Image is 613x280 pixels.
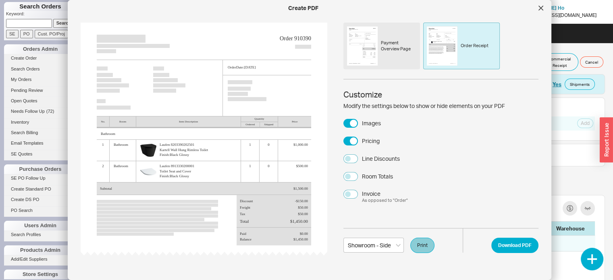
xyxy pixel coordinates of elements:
div: Images [362,119,381,127]
div: Store Settings [4,270,77,279]
button: Room Totals [343,172,358,181]
a: Shipments [565,79,595,90]
input: Cust. PO/Proj [35,30,68,38]
div: $1,500.00 [293,186,308,191]
div: No. [97,116,110,127]
a: SE Quotes [4,150,77,158]
img: Product [140,164,156,180]
span: Finish : Black Glossy [160,152,237,158]
div: Invoice [362,190,408,198]
div: Quantity [241,116,278,122]
a: Open Quotes [4,97,77,105]
button: Commercial Receipt [540,53,578,71]
div: Price [278,116,311,127]
span: Shipments [570,81,590,87]
input: PO [20,30,33,38]
button: InvoiceAs opposed to "Order" [343,190,358,199]
div: Ordered [241,122,260,127]
a: SE PO Follow Up [4,174,77,183]
div: Payment Overview Page [381,40,416,52]
div: Orders Admin [4,44,77,54]
div: $0.00 [300,231,308,236]
div: Freight [240,205,250,210]
button: Yes [553,81,561,88]
a: Add/Edit Suppliers [4,255,77,263]
button: Add [577,118,593,128]
button: Images [343,119,358,128]
div: 0 [260,161,278,183]
div: Create PDF [72,4,534,12]
input: SE [6,30,19,38]
a: My Orders [4,75,77,84]
div: As opposed to " Order " [362,197,408,203]
div: $1,450.00 [290,218,308,224]
img: Payment Overview Page [347,26,378,66]
div: 1 [241,140,260,161]
span: Print [417,241,428,250]
div: Balance [240,236,251,242]
div: Products Admin [4,245,77,255]
span: Finish : Black Glossy [160,174,237,179]
span: Pending Review [11,88,43,93]
div: Users Admin [4,221,77,230]
div: 1 [97,140,110,161]
div: [EMAIL_ADDRESS][DOMAIN_NAME] [517,12,596,18]
span: Laufen 8913330200001 [160,164,194,168]
div: Paid [240,231,246,236]
a: Search Profiles [4,230,77,239]
a: Create Standard PO [4,185,77,193]
div: $50.00 [298,205,308,210]
button: Pricing [343,137,358,145]
input: Search [53,19,75,27]
div: 0 [260,140,278,161]
div: Room [110,116,136,127]
a: PO Search [4,206,77,215]
a: Needs Follow Up(72) [4,107,77,116]
p: Keyword: [6,11,77,19]
button: Download PDF [491,238,538,253]
div: Line Discounts [362,155,400,163]
img: Order Receipt [427,26,457,66]
div: $1,450.00 [293,236,308,242]
a: Create DS PO [4,195,77,204]
div: Order Receipt [461,43,488,49]
button: Line Discounts [343,154,358,163]
div: Item Description [136,116,241,127]
button: Print [410,238,434,253]
div: Tax [240,211,245,217]
a: Pending Review [4,86,77,95]
span: Download PDF [498,241,532,250]
div: Order 910390 [280,35,311,43]
div: Purchase Orders [4,164,77,174]
a: Email Templates [4,139,77,147]
div: Total [240,218,249,224]
span: Cancel [585,59,598,65]
span: Add [581,120,590,127]
div: Customize [343,89,505,100]
div: Pricing [362,137,380,145]
span: ( 72 ) [46,109,54,114]
a: Search Orders [4,65,77,73]
button: Cancel [580,56,603,68]
div: Subtotal [100,186,112,191]
a: Create Order [4,54,77,62]
div: Shipped [260,122,278,127]
span: Bathroom [101,131,115,136]
div: Room Totals [362,172,393,180]
div: Modify the settings below to show or hide elements on your PDF [343,102,505,110]
span: Kartell Wall Hung Rimless Toilet [160,148,208,152]
a: Inventory [4,118,77,127]
div: $500.00 [282,164,308,169]
span: Needs Follow Up [11,109,45,114]
span: Laufen 8203390202501 [160,143,194,147]
img: Product [140,142,156,158]
span: Toilet Seat and Cover [160,169,191,173]
div: Warehouse [556,225,588,232]
div: - $150.00 [295,198,308,204]
h1: Search Orders [4,2,77,11]
div: $1,000.00 [282,142,308,147]
a: Search Billing [4,129,77,137]
div: Discount [240,198,253,204]
div: 1 [241,161,260,183]
span: Commercial Receipt [546,56,573,68]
